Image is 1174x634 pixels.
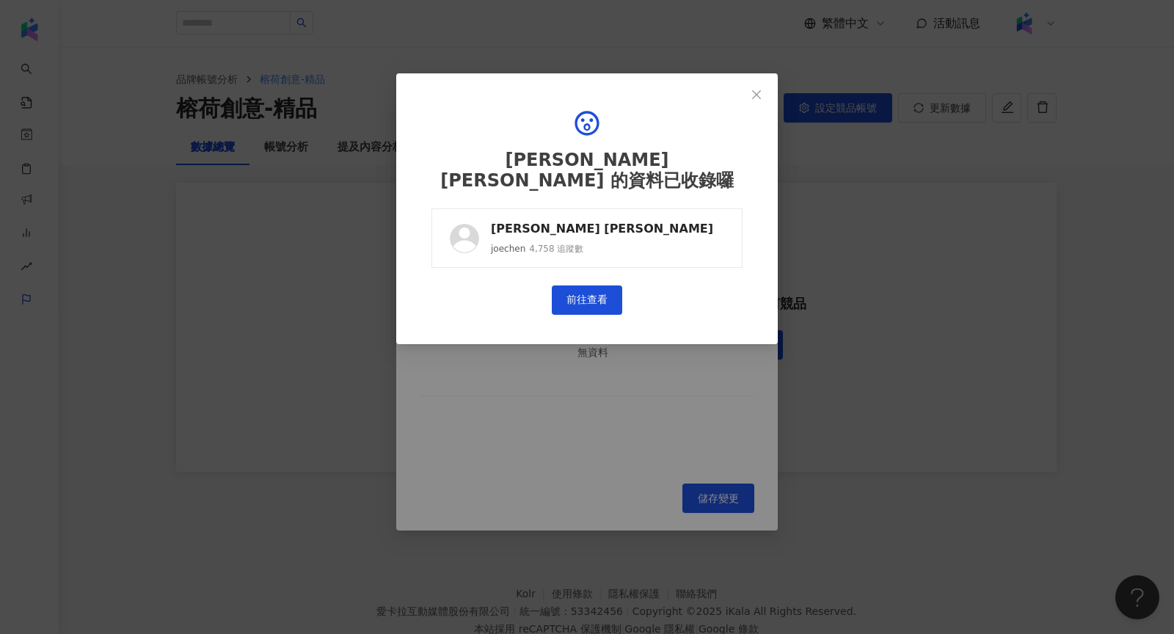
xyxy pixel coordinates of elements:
[431,208,743,268] a: KOL Avatar[PERSON_NAME] [PERSON_NAME]joechen4,758 追蹤數
[491,221,713,237] div: [PERSON_NAME] [PERSON_NAME]
[742,80,771,109] button: Close
[450,224,479,253] img: KOL Avatar
[751,89,762,101] span: close
[431,150,743,191] div: [PERSON_NAME] [PERSON_NAME] 的資料已收錄囉
[552,285,622,315] a: 前往查看
[529,243,583,255] div: 4,758 追蹤數
[491,243,525,255] div: joechen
